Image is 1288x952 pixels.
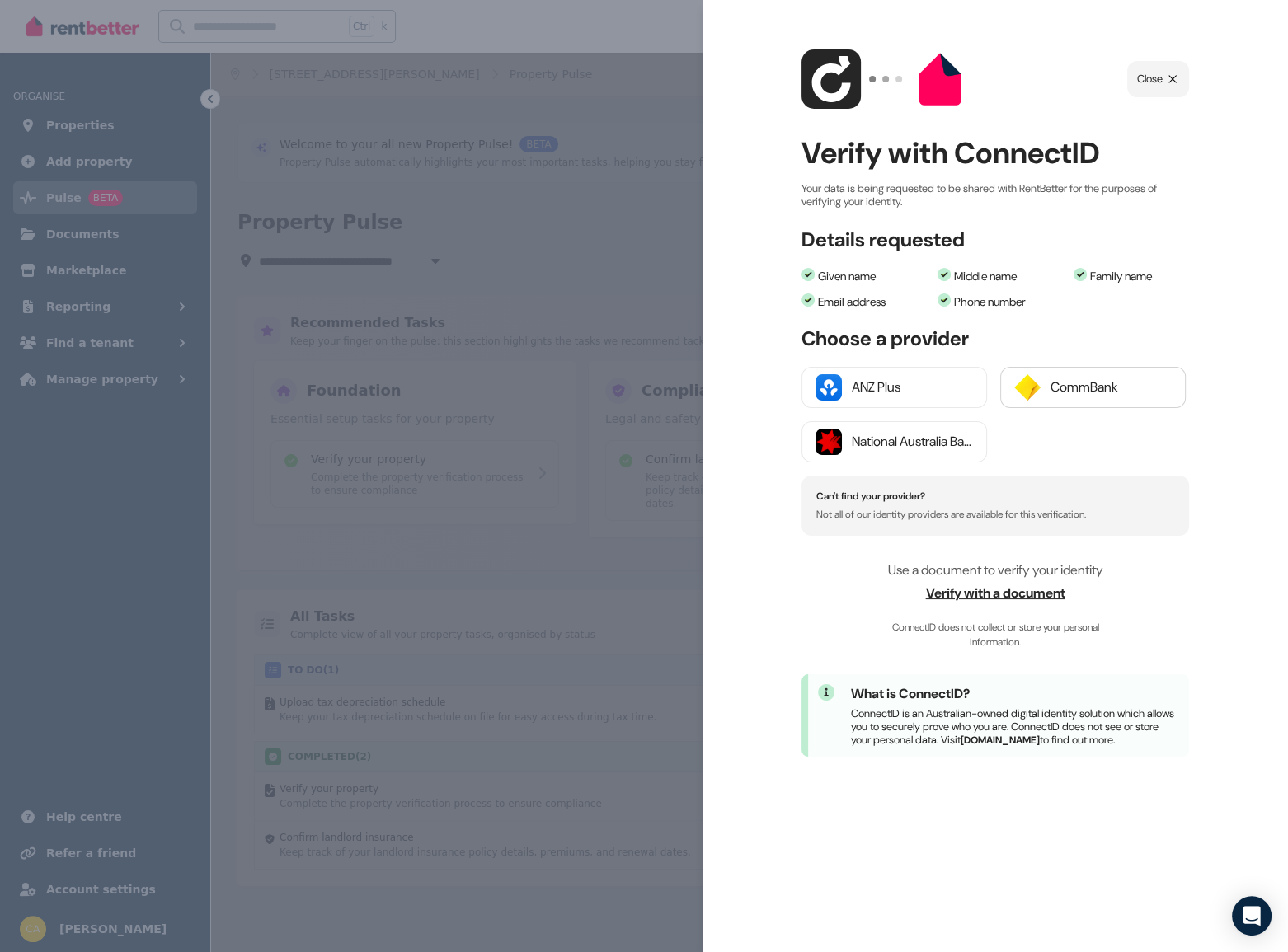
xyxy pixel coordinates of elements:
p: ConnectID is an Australian-owned digital identity solution which allows you to securely prove who... [851,707,1179,747]
h3: Choose a provider [801,327,1189,350]
div: CommBank [1051,378,1172,397]
h2: Verify with ConnectID [801,131,1189,176]
li: Given name [801,268,929,285]
p: Not all of our identity providers are available for this verification. [816,509,1174,520]
div: Open Intercom Messenger [1232,896,1272,936]
button: ANZ Plus [801,367,987,408]
p: Your data is being requested to be shared with RentBetter for the purposes of verifying your iden... [801,182,1189,209]
h3: Details requested [801,228,965,251]
button: CommBank [1000,367,1186,408]
h4: Can't find your provider? [816,490,1174,502]
span: Verify with a document [801,584,1189,603]
button: National Australia Bank [801,421,987,462]
a: [DOMAIN_NAME] [961,734,1040,747]
div: ANZ Plus [852,378,973,397]
span: Use a document to verify your identity [888,561,1103,579]
li: Email address [801,293,929,311]
button: Close popup [1127,61,1189,97]
div: National Australia Bank [852,432,973,452]
h2: What is ConnectID? [851,684,1179,704]
li: Middle name [938,268,1065,285]
img: RP logo [910,49,970,109]
span: ConnectID does not collect or store your personal information. [872,620,1119,650]
li: Phone number [938,293,1065,311]
span: Close [1137,71,1163,87]
li: Family name [1074,268,1201,285]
